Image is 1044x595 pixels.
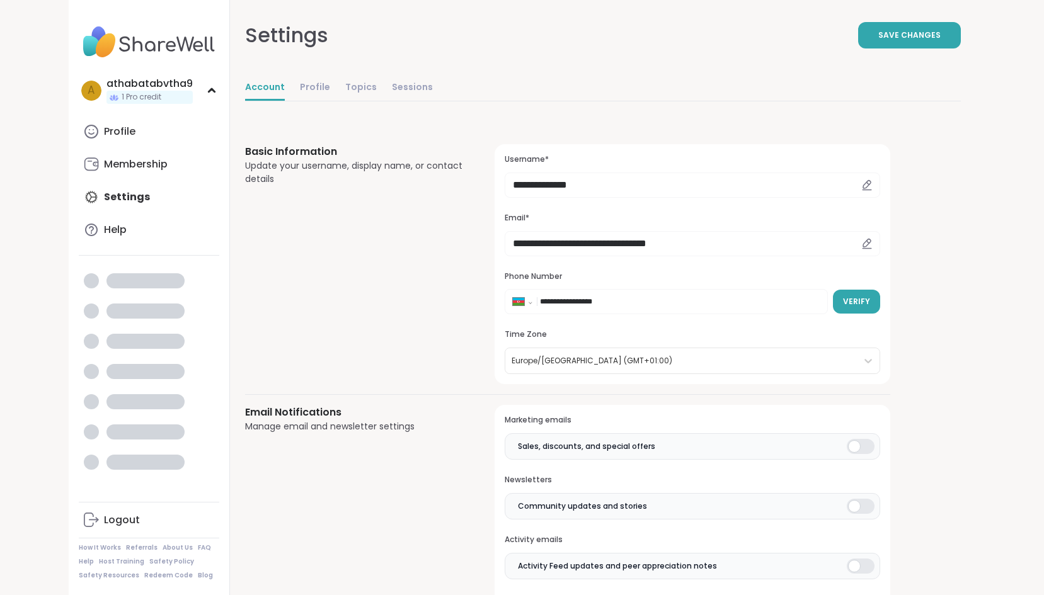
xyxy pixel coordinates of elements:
a: Host Training [99,557,144,566]
div: athabatabvtha9 [106,77,193,91]
span: Activity Feed updates and peer appreciation notes [518,560,717,572]
a: FAQ [198,543,211,552]
a: Sessions [392,76,433,101]
h3: Email Notifications [245,405,465,420]
a: Help [79,215,219,245]
a: Logout [79,505,219,535]
a: Membership [79,149,219,179]
div: Manage email and newsletter settings [245,420,465,433]
a: Profile [79,116,219,147]
a: Safety Policy [149,557,194,566]
button: Verify [833,290,880,314]
div: Profile [104,125,135,139]
h3: Marketing emails [505,415,880,426]
a: Help [79,557,94,566]
a: Topics [345,76,377,101]
div: Update your username, display name, or contact details [245,159,465,186]
h3: Activity emails [505,535,880,545]
h3: Basic Information [245,144,465,159]
h3: Phone Number [505,271,880,282]
img: ShareWell Nav Logo [79,20,219,64]
a: Redeem Code [144,571,193,580]
h3: Username* [505,154,880,165]
a: Blog [198,571,213,580]
h3: Email* [505,213,880,224]
span: Save Changes [878,30,941,41]
h3: Time Zone [505,329,880,340]
h3: Newsletters [505,475,880,485]
a: About Us [163,543,193,552]
a: Referrals [126,543,158,552]
span: Verify [843,296,870,307]
a: How It Works [79,543,121,552]
span: 1 Pro credit [122,92,161,103]
span: Sales, discounts, and special offers [518,441,655,452]
a: Profile [300,76,330,101]
div: Logout [104,513,140,527]
button: Save Changes [858,22,961,48]
div: Membership [104,157,168,171]
a: Account [245,76,285,101]
a: Safety Resources [79,571,139,580]
div: Help [104,223,127,237]
div: Settings [245,20,328,50]
span: Community updates and stories [518,501,647,512]
span: a [88,82,95,99]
